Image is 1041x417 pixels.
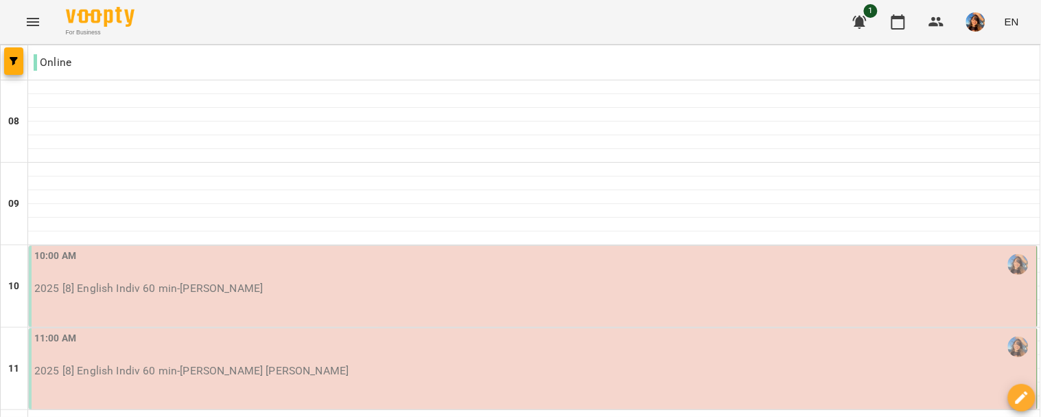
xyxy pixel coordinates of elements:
img: a3cfe7ef423bcf5e9dc77126c78d7dbf.jpg [966,12,985,32]
label: 11:00 AM [34,331,76,346]
img: Voopty Logo [66,7,134,27]
p: Online [34,54,71,71]
span: 1 [864,4,878,18]
h6: 09 [8,196,19,212]
h6: 08 [8,114,19,129]
p: 2025 [8] English Indiv 60 min - [PERSON_NAME] [PERSON_NAME] [34,363,1034,379]
img: Вербова Єлизавета Сергіївна (а) [1008,337,1029,357]
img: Вербова Єлизавета Сергіївна (а) [1008,254,1029,275]
button: EN [999,9,1025,34]
h6: 11 [8,361,19,376]
span: For Business [66,28,134,37]
span: EN [1005,14,1019,29]
p: 2025 [8] English Indiv 60 min - [PERSON_NAME] [34,280,1034,297]
button: Menu [16,5,49,38]
label: 10:00 AM [34,249,76,264]
h6: 10 [8,279,19,294]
